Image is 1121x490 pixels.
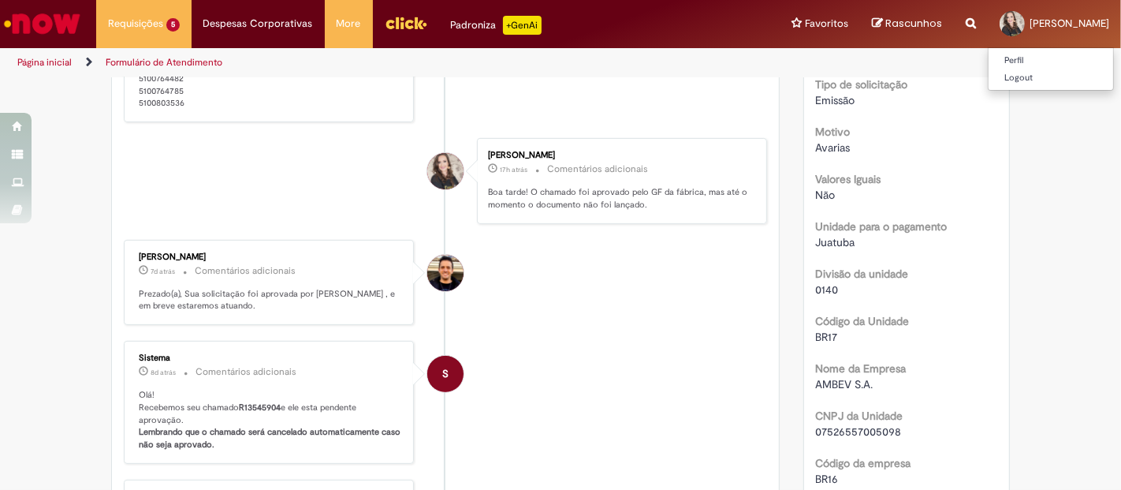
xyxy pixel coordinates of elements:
small: Comentários adicionais [195,264,296,278]
span: Não [816,188,836,202]
span: Despesas Corporativas [203,16,313,32]
div: [PERSON_NAME] [488,151,750,160]
span: BR17 [816,330,838,344]
b: Nome da Empresa [816,361,907,376]
small: Comentários adicionais [196,365,296,379]
time: 23/09/2025 14:53:02 [151,267,175,276]
div: Sistema [139,353,401,363]
span: Juatuba [816,235,855,249]
b: Código da empresa [816,456,911,470]
a: Logout [989,69,1113,87]
p: +GenAi [503,16,542,35]
span: AMBEV S.A. [816,377,873,391]
span: 0140 [816,282,839,297]
b: Tipo de solicitação [816,77,908,92]
span: 8d atrás [151,368,176,377]
small: Comentários adicionais [547,163,648,176]
span: 5 [166,18,180,32]
b: CNPJ da Unidade [816,409,903,423]
span: S [442,355,449,393]
span: BR16 [816,472,839,486]
a: Rascunhos [872,17,942,32]
div: [PERSON_NAME] [139,252,401,262]
span: 7d atrás [151,267,175,276]
time: 29/09/2025 15:35:05 [500,165,527,174]
img: ServiceNow [2,8,83,39]
b: Motivo [816,125,851,139]
span: Requisições [108,16,163,32]
span: [PERSON_NAME] [1030,17,1109,30]
b: Código da Unidade [816,314,910,328]
b: R13545904 [239,402,281,413]
span: Favoritos [805,16,848,32]
div: Tamila Rodrigues Moura [427,153,464,189]
span: Emissão [816,93,855,107]
b: Valores Iguais [816,172,881,186]
a: Perfil [989,52,1113,69]
p: Olá! Recebemos seu chamado e ele esta pendente aprovação. [139,389,401,451]
a: Página inicial [17,56,72,69]
p: Boa tarde! O chamado foi aprovado pelo GF da fábrica, mas até o momento o documento não foi lançado. [488,186,750,211]
div: Flavio Henrique Rodrigues Soares Victor [427,255,464,291]
div: Padroniza [451,16,542,35]
span: 07526557005098 [816,425,902,439]
span: Avarias [816,140,851,155]
b: Divisão da unidade [816,267,909,281]
b: Unidade para o pagamento [816,219,948,234]
ul: Trilhas de página [12,48,736,77]
p: Prezado(a), Sua solicitação foi aprovada por [PERSON_NAME] , e em breve estaremos atuando. [139,288,401,312]
a: Formulário de Atendimento [106,56,222,69]
img: click_logo_yellow_360x200.png [385,11,427,35]
div: System [427,356,464,392]
b: Lembrando que o chamado será cancelado automaticamente caso não seja aprovado. [139,426,403,451]
span: More [337,16,361,32]
time: 22/09/2025 14:48:46 [151,368,176,377]
span: Rascunhos [885,16,942,31]
span: 17h atrás [500,165,527,174]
